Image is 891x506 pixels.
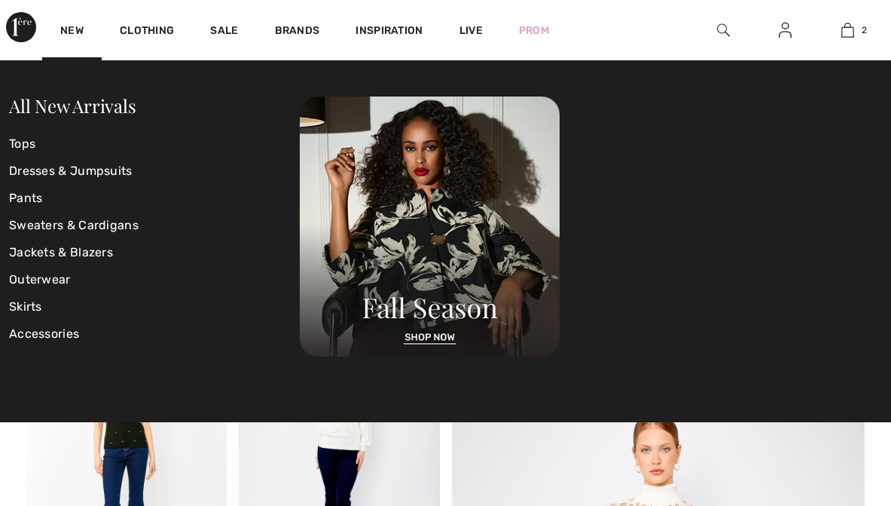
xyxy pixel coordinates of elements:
a: Dresses & Jumpsuits [9,158,300,185]
span: Inspiration [355,24,423,40]
a: Prom [519,23,549,38]
img: search the website [717,21,730,39]
a: Pants [9,185,300,212]
a: 2 [817,21,878,39]
a: Tops [9,130,300,158]
a: New [60,24,84,40]
a: Accessories [9,320,300,348]
a: All New Arrivals [9,94,136,118]
a: Clothing [120,24,174,40]
img: 250825120107_a8d8ca038cac6.jpg [300,97,560,357]
a: Outerwear [9,266,300,293]
iframe: Opens a widget where you can chat to one of our agents [795,393,876,431]
a: Brands [275,24,320,40]
a: Sweaters & Cardigans [9,212,300,239]
a: Sale [210,24,238,40]
img: 1ère Avenue [6,12,36,42]
a: Live [459,23,483,38]
img: My Bag [841,21,854,39]
a: Sign In [767,21,804,40]
a: Skirts [9,293,300,320]
a: Jackets & Blazers [9,239,300,266]
img: My Info [779,21,792,39]
span: 2 [862,23,867,37]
